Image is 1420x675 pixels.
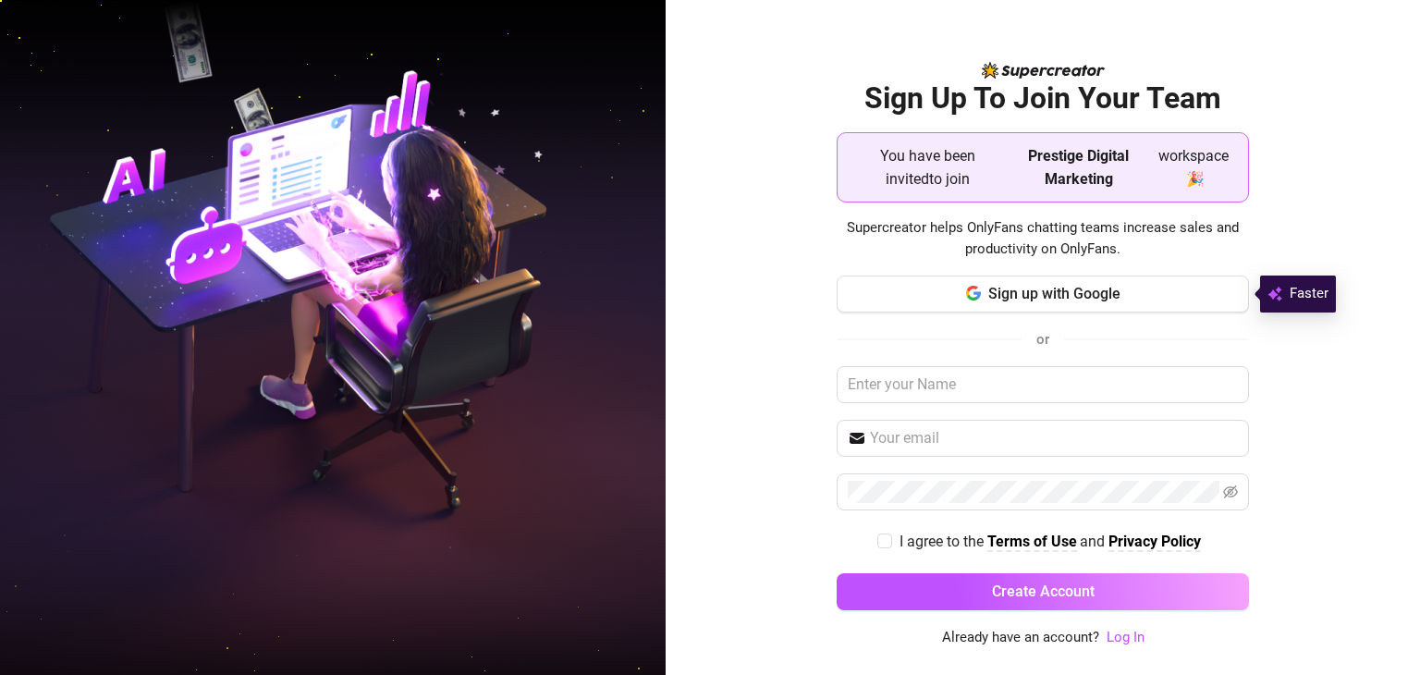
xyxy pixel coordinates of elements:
[837,80,1249,117] h2: Sign Up To Join Your Team
[1108,533,1201,550] strong: Privacy Policy
[1108,533,1201,552] a: Privacy Policy
[1028,147,1129,188] strong: Prestige Digital Marketing
[942,627,1099,649] span: Already have an account?
[988,285,1120,302] span: Sign up with Google
[852,144,1004,190] span: You have been invited to join
[987,533,1077,550] strong: Terms of Use
[987,533,1077,552] a: Terms of Use
[1223,485,1238,499] span: eye-invisible
[1267,283,1282,305] img: svg%3e
[1080,533,1108,550] span: and
[1154,144,1233,190] span: workspace 🎉
[870,427,1238,449] input: Your email
[1107,627,1145,649] a: Log In
[992,583,1095,600] span: Create Account
[837,276,1249,313] button: Sign up with Google
[900,533,987,550] span: I agree to the
[1290,283,1328,305] span: Faster
[837,573,1249,610] button: Create Account
[837,217,1249,261] span: Supercreator helps OnlyFans chatting teams increase sales and productivity on OnlyFans.
[1036,331,1049,348] span: or
[1107,629,1145,645] a: Log In
[982,62,1105,79] img: logo-BBDzfeDw.svg
[837,366,1249,403] input: Enter your Name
